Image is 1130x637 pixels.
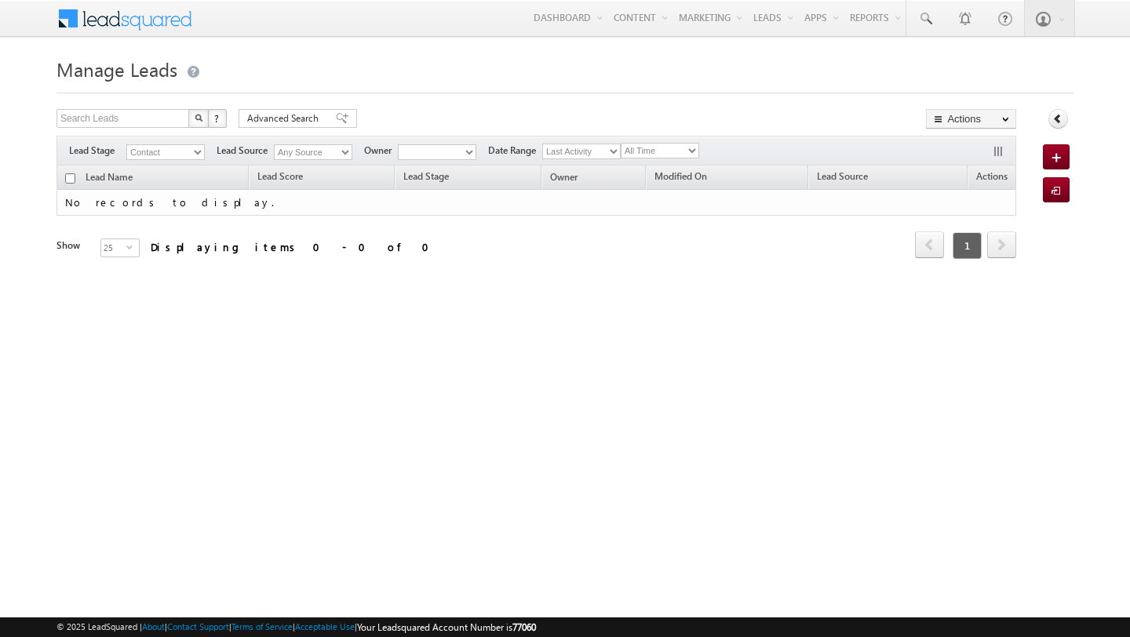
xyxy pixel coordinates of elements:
[403,170,449,182] span: Lead Stage
[295,621,355,632] a: Acceptable Use
[987,231,1016,258] span: next
[214,111,221,125] span: ?
[56,56,177,82] span: Manage Leads
[357,621,536,633] span: Your Leadsquared Account Number is
[488,144,542,158] span: Date Range
[953,232,982,259] span: 1
[247,111,323,126] span: Advanced Search
[395,168,457,188] a: Lead Stage
[915,231,944,258] span: prev
[250,168,311,188] a: Lead Score
[142,621,165,632] a: About
[257,170,303,182] span: Lead Score
[647,168,715,188] a: Modified On
[550,171,578,183] span: Owner
[817,170,868,182] span: Lead Source
[56,620,536,635] span: © 2025 LeadSquared | | | | |
[968,168,1015,188] span: Actions
[167,621,229,632] a: Contact Support
[195,114,202,122] img: Search
[231,621,293,632] a: Terms of Service
[987,233,1016,258] a: next
[208,109,227,128] button: ?
[926,109,1016,129] button: Actions
[56,238,88,253] div: Show
[217,144,274,158] span: Lead Source
[65,173,75,184] input: Check all records
[654,170,707,182] span: Modified On
[364,144,398,158] span: Owner
[915,233,944,258] a: prev
[126,243,139,250] span: select
[151,238,439,256] div: Displaying items 0 - 0 of 0
[512,621,536,633] span: 77060
[101,239,126,257] span: 25
[78,169,140,189] a: Lead Name
[809,168,876,188] a: Lead Source
[56,190,1016,216] td: No records to display.
[69,144,126,158] span: Lead Stage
